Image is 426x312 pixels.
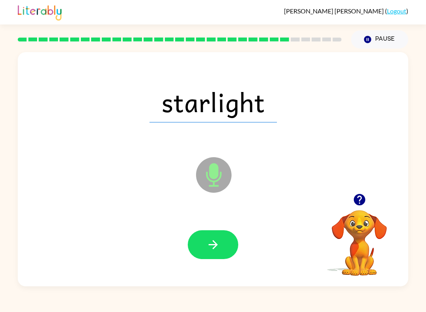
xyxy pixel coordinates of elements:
span: [PERSON_NAME] [PERSON_NAME] [284,7,385,15]
span: starlight [149,81,277,122]
a: Logout [387,7,406,15]
img: Literably [18,3,62,21]
video: Your browser must support playing .mp4 files to use Literably. Please try using another browser. [320,198,399,277]
button: Pause [351,30,408,49]
div: ( ) [284,7,408,15]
